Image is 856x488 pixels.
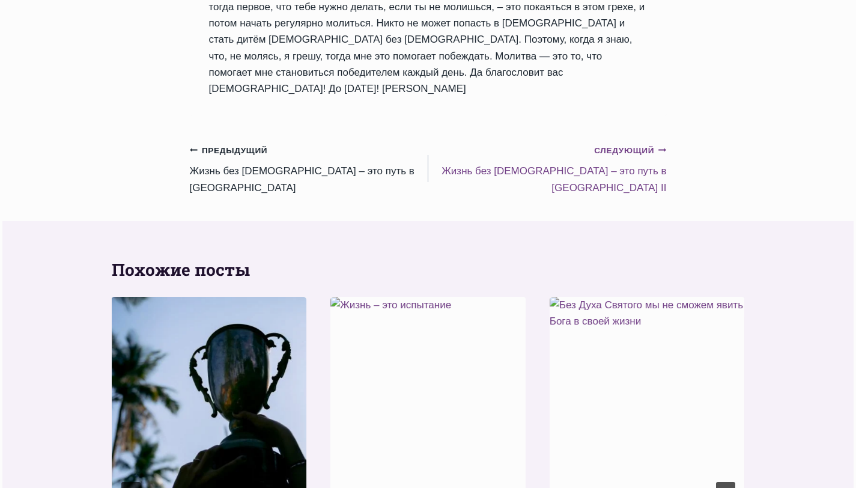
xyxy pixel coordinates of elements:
[594,144,666,157] small: Следующий
[428,142,667,196] a: СледующийЖизнь без [DEMOGRAPHIC_DATA] – это путь в [GEOGRAPHIC_DATA] II
[190,142,667,196] nav: Записи
[190,142,428,196] a: ПредыдущийЖизнь без [DEMOGRAPHIC_DATA] – это путь в [GEOGRAPHIC_DATA]
[112,257,745,282] h2: Похожие посты
[190,144,268,157] small: Предыдущий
